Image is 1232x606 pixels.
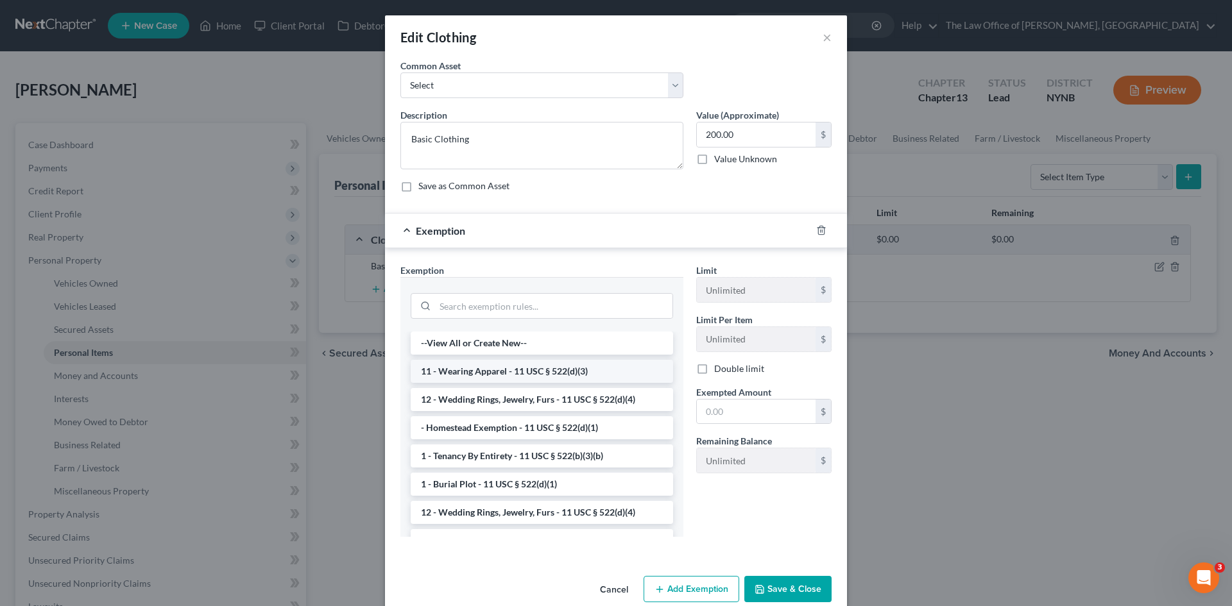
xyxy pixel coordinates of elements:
button: Add Exemption [644,576,739,603]
button: Cancel [590,577,638,603]
div: $ [816,400,831,424]
label: Limit Per Item [696,313,753,326]
input: -- [697,448,816,473]
input: Search exemption rules... [435,294,672,318]
label: Double limit [714,362,764,375]
li: 12 - Wedding Rings, Jewelry, Furs - 11 USC § 522(d)(4) [411,388,673,411]
label: Value (Approximate) [696,108,779,122]
label: Value Unknown [714,153,777,165]
span: Exemption [400,265,444,276]
li: 1 - Burial Plot - 11 USC § 522(d)(1) [411,473,673,496]
span: Limit [696,265,717,276]
li: --View All or Create New-- [411,332,673,355]
input: 0.00 [697,400,816,424]
span: Description [400,110,447,121]
button: × [823,29,832,45]
div: $ [816,448,831,473]
div: $ [816,327,831,351]
span: Exempted Amount [696,387,771,398]
span: 3 [1215,562,1225,573]
div: Edit Clothing [400,28,476,46]
li: 12 - Wedding Rings, Jewelry, Furs - 11 USC § 522(d)(4) [411,501,673,524]
li: - Homestead Exemption - 11 USC § 522(d)(1) [411,416,673,439]
button: Save & Close [744,576,832,603]
div: $ [816,122,831,147]
span: Exemption [416,224,465,237]
label: Remaining Balance [696,434,772,448]
label: Common Asset [400,59,461,72]
input: -- [697,327,816,351]
li: 11 - Wearing Apparel - 11 USC § 522(d)(3) [411,360,673,383]
li: 13 - Animals & Livestock - 11 USC § 522(d)(3) [411,529,673,552]
input: 0.00 [697,122,816,147]
div: $ [816,278,831,302]
label: Save as Common Asset [418,180,509,192]
li: 1 - Tenancy By Entirety - 11 USC § 522(b)(3)(b) [411,444,673,467]
input: -- [697,278,816,302]
iframe: Intercom live chat [1188,562,1219,593]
